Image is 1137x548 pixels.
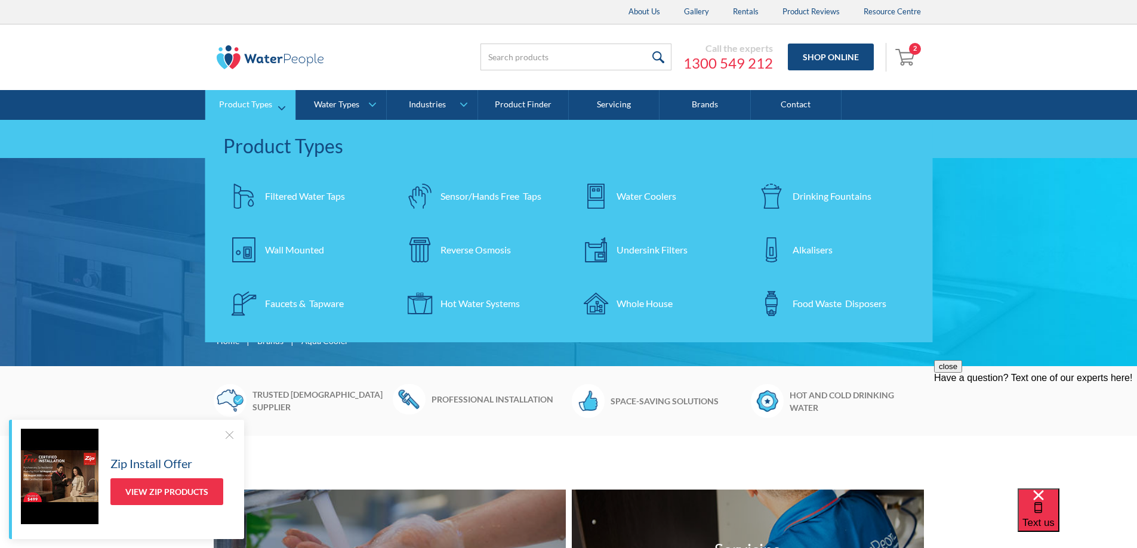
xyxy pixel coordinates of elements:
a: Brands [660,90,750,120]
nav: Product Types [205,120,933,342]
a: Wall Mounted [223,229,387,271]
div: Call the experts [683,42,773,54]
img: Australia [214,384,246,416]
a: Industries [387,90,477,120]
a: Servicing [569,90,660,120]
img: shopping cart [895,47,918,66]
a: Faucets & Tapware [223,283,387,324]
a: Shop Online [788,44,874,70]
a: Water Types [296,90,386,120]
div: Faucets & Tapware [265,296,344,311]
div: Hot Water Systems [440,296,520,311]
a: Open cart containing 2 items [892,43,921,72]
a: Drinking Fountains [751,175,915,217]
div: Alkalisers [793,243,833,257]
h6: Professional installation [432,393,566,405]
h6: Hot and cold drinking water [790,389,924,414]
input: Search products [480,44,671,70]
div: Water Types [314,100,359,110]
iframe: podium webchat widget bubble [1018,488,1137,548]
div: Wall Mounted [265,243,324,257]
div: Sensor/Hands Free Taps [440,189,541,203]
h6: Space-saving solutions [611,395,745,407]
img: Thumbs Up [572,384,605,417]
img: Wrench [393,384,426,414]
a: Filtered Water Taps [223,175,387,217]
a: Product Types [205,90,295,120]
img: The Water People [217,45,324,69]
div: Filtered Water Taps [265,189,345,203]
div: Drinking Fountains [793,189,871,203]
div: Water Coolers [617,189,676,203]
a: Undersink Filters [575,229,739,271]
a: 1300 549 212 [683,54,773,72]
div: 2 [909,43,921,55]
div: Food Waste Disposers [793,296,886,311]
a: Sensor/Hands Free Taps [399,175,563,217]
a: Contact [751,90,842,120]
h5: Zip Install Offer [110,454,192,472]
iframe: podium webchat widget prompt [934,360,1137,503]
a: Whole House [575,283,739,324]
a: Alkalisers [751,229,915,271]
img: Zip Install Offer [21,429,98,524]
div: Whole House [617,296,673,311]
div: Industries [409,100,446,110]
a: Product Finder [478,90,569,120]
div: Product Types [219,100,272,110]
div: Product Types [223,132,915,160]
a: View Zip Products [110,478,223,505]
a: Food Waste Disposers [751,283,915,324]
a: Reverse Osmosis [399,229,563,271]
h6: Trusted [DEMOGRAPHIC_DATA] supplier [252,388,387,413]
div: Reverse Osmosis [440,243,511,257]
div: Undersink Filters [617,243,688,257]
a: Water Coolers [575,175,739,217]
a: Hot Water Systems [399,283,563,324]
img: Badge [751,384,784,417]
